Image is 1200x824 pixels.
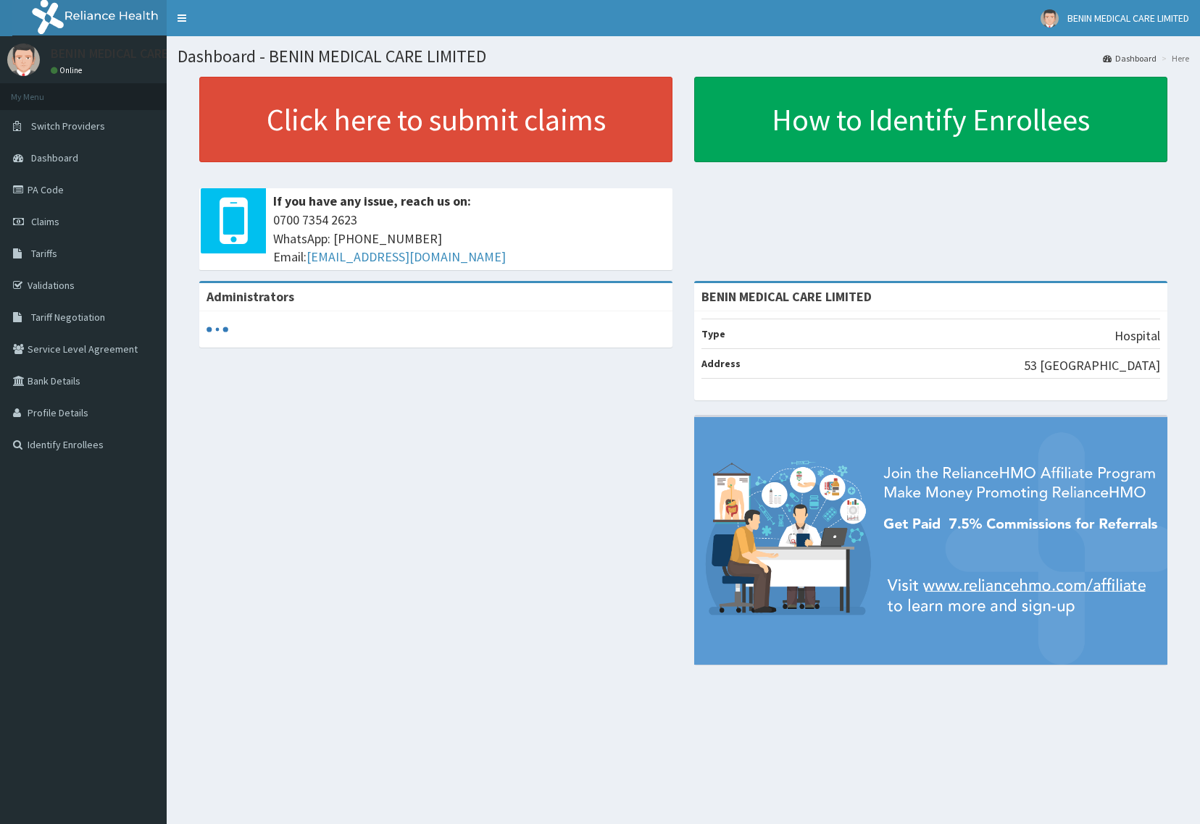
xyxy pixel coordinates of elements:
[273,211,665,266] span: 0700 7354 2623 WhatsApp: [PHONE_NUMBER] Email:
[701,327,725,340] b: Type
[207,319,228,340] svg: audio-loading
[694,77,1167,162] a: How to Identify Enrollees
[694,417,1167,665] img: provider-team-banner.png
[701,288,872,305] strong: BENIN MEDICAL CARE LIMITED
[199,77,672,162] a: Click here to submit claims
[7,43,40,76] img: User Image
[31,215,59,228] span: Claims
[51,65,86,75] a: Online
[1158,52,1189,64] li: Here
[1067,12,1189,25] span: BENIN MEDICAL CARE LIMITED
[1103,52,1157,64] a: Dashboard
[1114,327,1160,345] p: Hospital
[701,357,741,370] b: Address
[307,248,506,265] a: [EMAIL_ADDRESS][DOMAIN_NAME]
[207,288,294,305] b: Administrators
[31,247,57,260] span: Tariffs
[1041,9,1059,28] img: User Image
[31,151,78,164] span: Dashboard
[273,193,471,209] b: If you have any issue, reach us on:
[51,47,216,60] p: BENIN MEDICAL CARE LIMITED
[31,311,105,324] span: Tariff Negotiation
[1024,356,1160,375] p: 53 [GEOGRAPHIC_DATA]
[178,47,1189,66] h1: Dashboard - BENIN MEDICAL CARE LIMITED
[31,119,105,133] span: Switch Providers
